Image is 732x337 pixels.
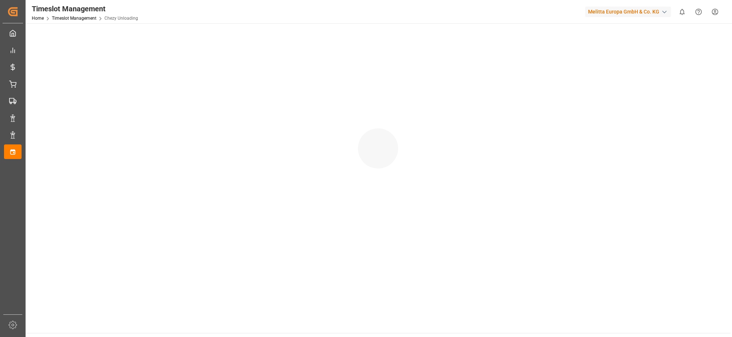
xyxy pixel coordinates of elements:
div: Melitta Europa GmbH & Co. KG [585,7,671,17]
div: Timeslot Management [32,3,138,14]
button: Help Center [690,4,707,20]
button: Melitta Europa GmbH & Co. KG [585,5,674,19]
button: show 0 new notifications [674,4,690,20]
a: Timeslot Management [52,16,96,21]
a: Home [32,16,44,21]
